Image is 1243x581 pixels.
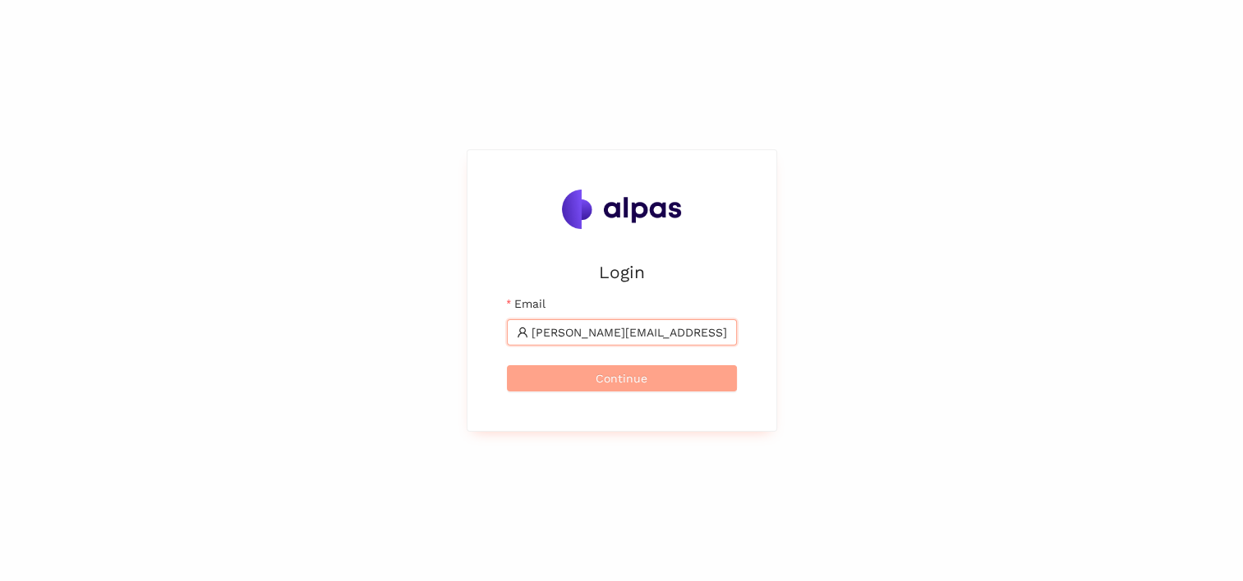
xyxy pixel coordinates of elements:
[562,190,682,229] img: Alpas.ai Logo
[507,295,546,313] label: Email
[532,323,727,341] input: Email
[596,369,647,387] span: Continue
[507,258,737,286] h2: Login
[507,365,737,391] button: Continue
[517,327,528,338] span: user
